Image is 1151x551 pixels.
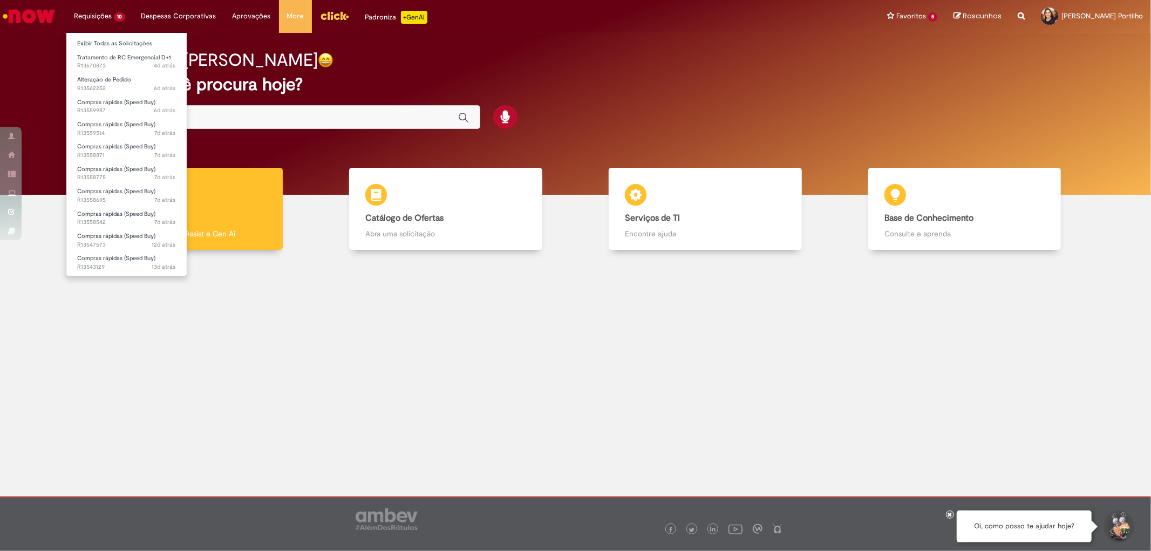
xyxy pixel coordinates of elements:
span: R13543129 [77,263,176,271]
span: Requisições [74,11,112,22]
span: Alteração de Pedido [77,76,131,84]
span: Compras rápidas (Speed Buy) [77,210,155,218]
p: Encontre ajuda [625,228,785,239]
span: 7d atrás [155,196,176,204]
a: Aberto R13570873 : Tratamento de RC Emergencial D+1 [66,52,187,72]
a: Aberto R13558542 : Compras rápidas (Speed Buy) [66,208,187,228]
img: ServiceNow [1,5,57,27]
img: logo_footer_youtube.png [728,522,743,536]
span: 12d atrás [152,241,176,249]
a: Tirar dúvidas Tirar dúvidas com Lupi Assist e Gen Ai [57,168,316,250]
span: Compras rápidas (Speed Buy) [77,120,155,128]
img: happy-face.png [318,52,333,68]
span: Compras rápidas (Speed Buy) [77,142,155,151]
time: 26/09/2025 14:37:15 [154,62,176,70]
span: Compras rápidas (Speed Buy) [77,165,155,173]
time: 18/09/2025 14:50:51 [152,241,176,249]
span: R13558871 [77,151,176,160]
p: Consulte e aprenda [884,228,1045,239]
b: Base de Conhecimento [884,213,973,223]
p: +GenAi [401,11,427,24]
img: logo_footer_workplace.png [753,524,762,534]
a: Rascunhos [954,11,1002,22]
span: R13558775 [77,173,176,182]
span: [PERSON_NAME] Portilho [1061,11,1143,21]
time: 23/09/2025 15:51:20 [154,106,176,114]
span: Compras rápidas (Speed Buy) [77,232,155,240]
time: 23/09/2025 11:22:52 [155,218,176,226]
time: 23/09/2025 11:45:18 [155,196,176,204]
img: logo_footer_linkedin.png [710,527,716,533]
span: 5 [928,12,937,22]
span: R13570873 [77,62,176,70]
a: Aberto R13559987 : Compras rápidas (Speed Buy) [66,97,187,117]
span: 7d atrás [155,129,176,137]
span: 7d atrás [155,173,176,181]
div: Oi, como posso te ajudar hoje? [957,511,1092,542]
a: Aberto R13547573 : Compras rápidas (Speed Buy) [66,230,187,250]
img: click_logo_yellow_360x200.png [320,8,349,24]
span: R13559514 [77,129,176,138]
a: Exibir Todas as Solicitações [66,38,187,50]
span: R13559987 [77,106,176,115]
time: 23/09/2025 14:51:35 [155,129,176,137]
span: 13d atrás [152,263,176,271]
img: logo_footer_twitter.png [689,527,694,533]
time: 17/09/2025 11:29:44 [152,263,176,271]
button: Iniciar Conversa de Suporte [1102,511,1135,543]
img: logo_footer_facebook.png [668,527,673,533]
a: Aberto R13558775 : Compras rápidas (Speed Buy) [66,164,187,183]
time: 23/09/2025 12:34:49 [155,151,176,159]
time: 24/09/2025 10:50:36 [154,84,176,92]
h2: Boa tarde, [PERSON_NAME] [99,51,318,70]
b: Serviços de TI [625,213,680,223]
span: R13562252 [77,84,176,93]
h2: O que você procura hoje? [99,75,1051,94]
a: Serviços de TI Encontre ajuda [576,168,835,250]
span: 7d atrás [155,218,176,226]
span: 10 [114,12,125,22]
a: Aberto R13543129 : Compras rápidas (Speed Buy) [66,253,187,273]
span: 6d atrás [154,106,176,114]
span: Rascunhos [963,11,1002,21]
ul: Requisições [66,32,187,276]
div: Padroniza [365,11,427,24]
span: 4d atrás [154,62,176,70]
a: Aberto R13562252 : Alteração de Pedido [66,74,187,94]
img: logo_footer_ambev_rotulo_gray.png [356,508,418,530]
span: R13547573 [77,241,176,249]
a: Aberto R13558871 : Compras rápidas (Speed Buy) [66,141,187,161]
span: Aprovações [233,11,271,22]
a: Base de Conhecimento Consulte e aprenda [835,168,1094,250]
span: R13558542 [77,218,176,227]
a: Aberto R13559514 : Compras rápidas (Speed Buy) [66,119,187,139]
p: Abra uma solicitação [365,228,526,239]
a: Aberto R13558695 : Compras rápidas (Speed Buy) [66,186,187,206]
time: 23/09/2025 12:04:11 [155,173,176,181]
span: Compras rápidas (Speed Buy) [77,254,155,262]
a: Catálogo de Ofertas Abra uma solicitação [316,168,576,250]
span: 6d atrás [154,84,176,92]
span: R13558695 [77,196,176,205]
span: Tratamento de RC Emergencial D+1 [77,53,171,62]
span: Compras rápidas (Speed Buy) [77,98,155,106]
span: Compras rápidas (Speed Buy) [77,187,155,195]
span: More [287,11,304,22]
span: Favoritos [896,11,926,22]
b: Catálogo de Ofertas [365,213,444,223]
span: 7d atrás [155,151,176,159]
span: Despesas Corporativas [141,11,216,22]
img: logo_footer_naosei.png [773,524,782,534]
